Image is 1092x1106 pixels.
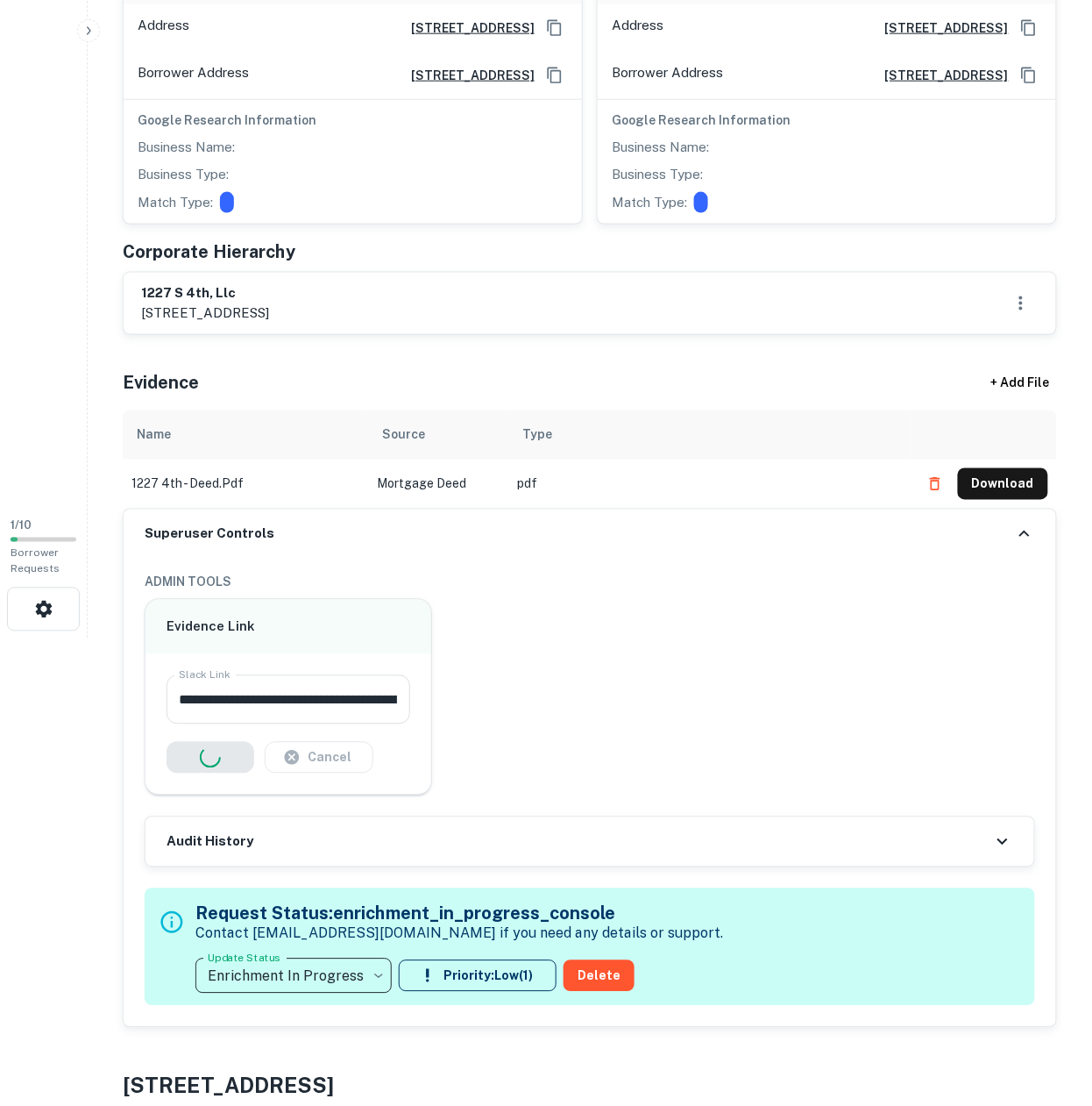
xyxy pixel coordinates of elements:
td: Mortgage Deed [368,460,508,509]
a: [STREET_ADDRESS] [871,18,1009,38]
p: Contact [EMAIL_ADDRESS][DOMAIN_NAME] if you need any details or support. [195,924,723,945]
p: Borrower Address [138,62,249,89]
div: Source [382,425,425,446]
button: Copy Address [1016,62,1042,89]
label: Update Status [208,951,280,966]
span: 1 / 10 [11,519,32,532]
a: [STREET_ADDRESS] [397,66,535,85]
h5: Corporate Hierarchy [123,239,295,265]
h5: Request Status: enrichment_in_progress_console [195,901,723,927]
td: 1227 4th - deed.pdf [123,460,368,509]
div: Name [137,425,171,446]
button: Copy Address [1016,15,1042,41]
button: Copy Address [542,15,568,41]
div: + Add File [959,368,1081,400]
p: Address [138,15,189,41]
div: Type [522,425,552,446]
button: Delete [564,960,635,992]
h6: Superuser Controls [145,524,274,545]
h6: ADMIN TOOLS [145,573,1035,592]
h6: Evidence Link [167,617,410,638]
h6: Google Research Information [138,111,568,130]
label: Slack Link [179,667,230,682]
button: Delete file [919,470,951,498]
h6: 1227 s 4th, llc [141,283,269,303]
button: Copy Address [542,62,568,89]
a: [STREET_ADDRESS] [871,66,1009,85]
th: Type [508,410,911,460]
div: scrollable content [123,410,1057,509]
p: Match Type: [612,192,687,213]
iframe: Chat Widget [1004,966,1092,1050]
h4: [STREET_ADDRESS] [123,1070,1057,1102]
h6: Google Research Information [612,111,1042,130]
span: Borrower Requests [11,547,60,575]
button: Download [958,468,1048,500]
p: Business Name: [138,137,235,158]
th: Source [368,410,508,460]
td: pdf [508,460,911,509]
p: [STREET_ADDRESS] [141,303,269,324]
h6: Audit History [167,832,253,853]
button: Priority:Low(1) [399,960,557,992]
p: Business Name: [612,137,709,158]
p: Borrower Address [612,62,723,89]
p: Match Type: [138,192,213,213]
h5: Evidence [123,370,199,396]
p: Address [612,15,663,41]
div: Enrichment In Progress [195,952,392,1001]
p: Business Type: [612,164,703,185]
th: Name [123,410,368,460]
a: [STREET_ADDRESS] [397,18,535,38]
p: Business Type: [138,164,229,185]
